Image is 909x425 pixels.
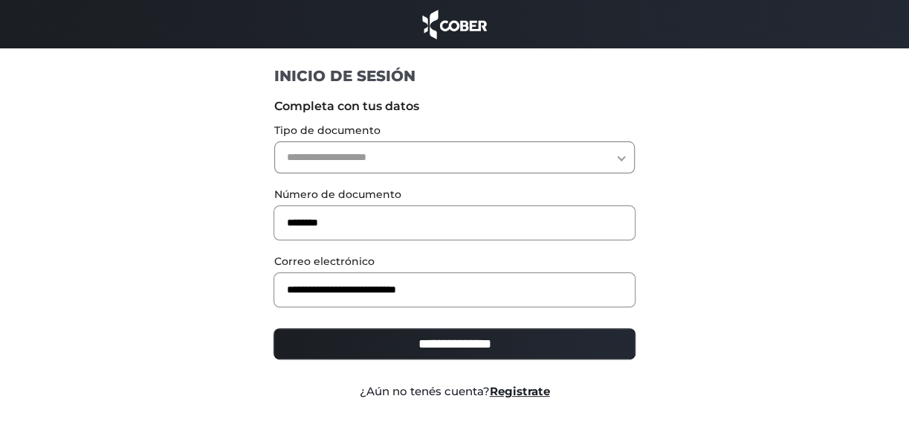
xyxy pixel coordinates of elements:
label: Tipo de documento [274,123,635,138]
div: ¿Aún no tenés cuenta? [262,383,646,400]
h1: INICIO DE SESIÓN [274,66,635,86]
label: Completa con tus datos [274,98,635,115]
img: cober_marca.png [418,7,491,41]
a: Registrate [489,384,549,398]
label: Correo electrónico [274,254,635,269]
label: Número de documento [274,187,635,202]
